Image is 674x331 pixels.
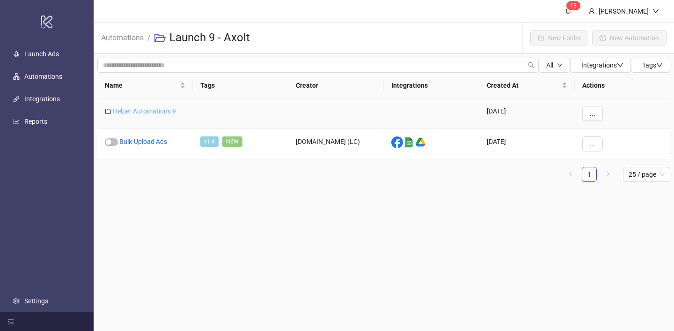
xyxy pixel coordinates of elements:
button: New Folder [530,30,588,45]
span: down [617,62,623,68]
span: All [546,61,553,69]
span: left [568,171,573,177]
button: right [601,167,615,182]
span: Name [105,80,178,90]
button: ... [582,136,603,151]
button: Alldown [539,58,570,73]
span: right [605,171,611,177]
span: menu-fold [7,318,14,325]
div: [PERSON_NAME] [595,6,652,16]
button: Tagsdown [631,58,670,73]
a: Automations [24,73,62,80]
span: folder-open [154,32,166,44]
div: Page Size [623,167,670,182]
span: ... [590,140,595,148]
span: 1 [570,2,573,9]
li: Previous Page [563,167,578,182]
a: Helper Automations 9 [113,107,176,115]
li: 1 [582,167,597,182]
div: [DATE] [479,129,575,159]
div: [DOMAIN_NAME] (LC) [288,129,384,159]
a: Automations [99,32,146,42]
span: down [656,62,663,68]
span: bell [565,8,571,14]
li: / [147,30,151,45]
th: Name [97,73,193,98]
span: NEW [222,136,242,147]
th: Actions [575,73,670,98]
span: Created At [487,80,560,90]
span: Integrations [581,61,623,69]
span: 8 [573,2,577,9]
li: Next Page [601,167,615,182]
span: down [557,62,563,68]
span: v1.4 [200,136,219,147]
button: New Automation [592,30,667,45]
a: Reports [24,118,47,125]
span: 25 / page [629,167,665,181]
span: ... [590,110,595,117]
a: Integrations [24,95,60,103]
th: Integrations [384,73,479,98]
span: search [528,62,535,68]
th: Created At [479,73,575,98]
h3: Launch 9 - Axolt [169,30,250,45]
a: 1 [582,167,596,181]
th: Creator [288,73,384,98]
a: Settings [24,297,48,305]
span: user [588,8,595,15]
a: Bulk-Upload Ads [119,138,167,145]
span: folder [105,108,111,114]
span: Tags [642,61,663,69]
button: left [563,167,578,182]
button: ... [582,106,603,121]
span: down [652,8,659,15]
sup: 18 [566,1,580,10]
a: Launch Ads [24,50,59,58]
th: Tags [193,73,288,98]
div: [DATE] [479,98,575,129]
button: Integrationsdown [570,58,631,73]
